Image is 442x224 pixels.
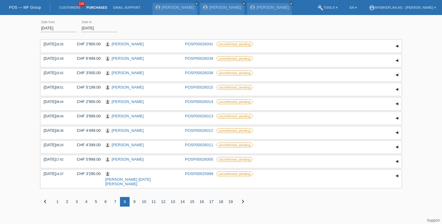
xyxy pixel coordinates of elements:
div: CHF 5'999.00 [72,157,101,162]
label: unconfirmed, pending [216,114,253,119]
div: 8 [120,197,130,207]
a: Purchases [83,6,110,9]
a: POSP00026039 [185,56,213,61]
div: 17 [207,197,216,207]
a: POSP00026015 [185,85,213,89]
a: POSP00026012 [185,128,213,133]
span: 08:51 [56,86,63,89]
div: CHF 3'290.00 [72,171,101,176]
a: [PERSON_NAME] [112,157,144,162]
div: CHF 5'199.00 [72,85,101,89]
div: CHF 6'499.00 [72,56,101,61]
div: 3 [72,197,81,207]
span: 08:20 [56,144,63,147]
label: unconfirmed, pending [216,157,253,162]
div: 18 [216,197,226,207]
div: [DATE] [44,71,68,75]
div: expand/collapse [392,114,401,123]
span: 100 [78,2,85,7]
div: expand/collapse [392,42,401,51]
label: unconfirmed, pending [216,42,253,47]
div: expand/collapse [392,128,401,137]
div: expand/collapse [392,56,401,65]
i: close [195,2,198,5]
span: 16:26 [56,43,63,46]
i: chevron_right [239,198,247,205]
i: close [242,2,245,5]
div: expand/collapse [392,157,401,166]
a: [PERSON_NAME] [112,99,144,104]
div: [DATE] [44,114,68,118]
div: [DATE] [44,128,68,133]
div: [DATE] [44,85,68,89]
div: [DATE] [44,56,68,61]
span: 08:44 [56,100,63,104]
span: 17:42 [56,158,63,161]
a: Email Support [110,6,143,9]
div: [DATE] [44,157,68,162]
div: 2 [62,197,72,207]
div: 19 [226,197,235,207]
span: 15:42 [56,71,63,75]
label: unconfirmed, pending [216,128,253,133]
a: buildTools ▾ [315,6,341,9]
a: POSP00026005 [185,157,213,162]
i: account_circle [369,5,375,11]
a: [PERSON_NAME] [162,5,194,10]
a: POS — MF Group [9,5,41,10]
a: POSP00026041 [185,42,213,46]
a: Customers [56,6,83,9]
div: expand/collapse [392,85,401,94]
a: account_circleMybikeplan AG - [PERSON_NAME] ▾ [366,6,439,9]
div: CHF 2'900.00 [72,99,101,104]
label: unconfirmed, pending [216,143,253,147]
div: 15 [187,197,197,207]
div: 1 [53,197,62,207]
label: unconfirmed, pending [216,56,253,61]
a: POSP00026011 [185,143,213,147]
div: [DATE] [44,99,68,104]
span: 15:49 [56,57,63,60]
div: 6 [101,197,110,207]
label: unconfirmed, pending [216,71,253,75]
div: 5 [91,197,101,207]
label: unconfirmed, pending [216,99,253,104]
a: [PERSON_NAME] [209,5,241,10]
div: expand/collapse [392,99,401,108]
div: CHF 3'000.00 [72,71,101,75]
a: [PERSON_NAME] [112,85,144,89]
a: [PERSON_NAME] [112,42,144,46]
a: POSP00026013 [185,114,213,118]
div: [DATE] [44,171,68,176]
a: [PERSON_NAME] [112,128,144,133]
i: build [318,5,324,11]
div: 12 [158,197,168,207]
div: 13 [168,197,178,207]
a: [PERSON_NAME] [DATE][PERSON_NAME] [105,177,151,186]
i: chevron_left [41,198,49,205]
div: expand/collapse [392,143,401,152]
div: CHF 4'399.00 [72,143,101,147]
div: 9 [130,197,139,207]
a: [PERSON_NAME] [112,143,144,147]
div: 11 [149,197,158,207]
a: [PERSON_NAME] [112,71,144,75]
div: CHF 4'499.00 [72,128,101,133]
span: 08:38 [56,129,63,132]
div: 16 [197,197,207,207]
i: close [290,2,293,5]
a: POSP00026014 [185,99,213,104]
div: [DATE] [44,42,68,46]
span: 14:37 [56,172,63,176]
div: 14 [178,197,187,207]
a: close [195,2,199,6]
div: 10 [139,197,149,207]
div: expand/collapse [392,171,401,180]
div: expand/collapse [392,71,401,80]
label: unconfirmed, pending [216,85,253,90]
div: CHF 3'999.00 [72,114,101,118]
a: POSP00025999 [185,171,213,176]
span: 08:40 [56,115,63,118]
a: POSP00026038 [185,71,213,75]
a: [PERSON_NAME] [112,114,144,118]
